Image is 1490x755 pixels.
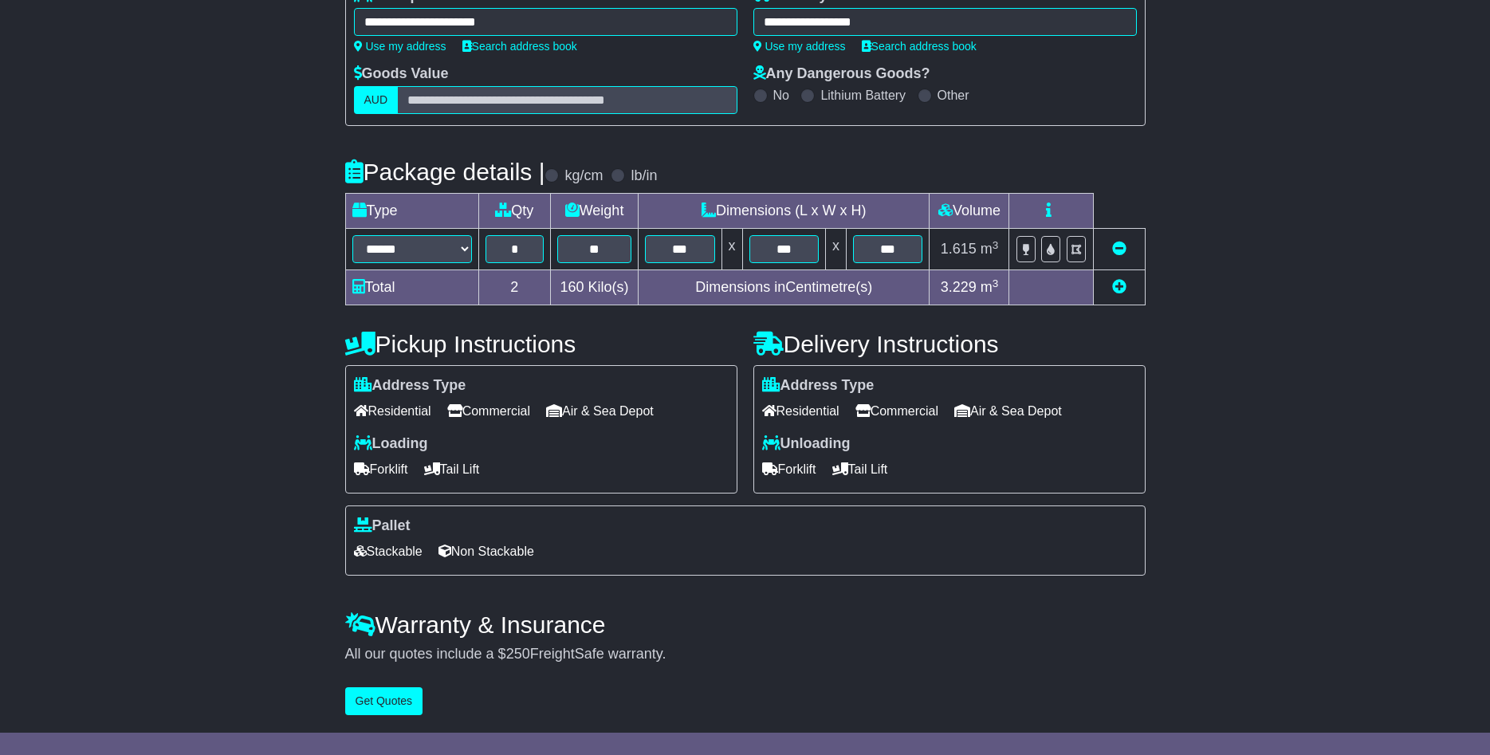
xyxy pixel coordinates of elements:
h4: Warranty & Insurance [345,611,1146,638]
h4: Delivery Instructions [753,331,1146,357]
span: Air & Sea Depot [954,399,1062,423]
td: Volume [930,194,1009,229]
label: Lithium Battery [820,88,906,103]
span: Residential [762,399,839,423]
span: Non Stackable [438,539,534,564]
td: Type [345,194,478,229]
td: Dimensions in Centimetre(s) [639,270,930,305]
span: Residential [354,399,431,423]
span: Forklift [762,457,816,482]
button: Get Quotes [345,687,423,715]
a: Use my address [354,40,446,53]
label: Any Dangerous Goods? [753,65,930,83]
span: Forklift [354,457,408,482]
span: Commercial [447,399,530,423]
a: Search address book [462,40,577,53]
label: Address Type [354,377,466,395]
span: m [981,241,999,257]
td: 2 [478,270,551,305]
span: 1.615 [941,241,977,257]
label: AUD [354,86,399,114]
span: Commercial [855,399,938,423]
a: Search address book [862,40,977,53]
td: x [825,229,846,270]
td: Qty [478,194,551,229]
sup: 3 [993,239,999,251]
h4: Package details | [345,159,545,185]
span: Tail Lift [832,457,888,482]
sup: 3 [993,277,999,289]
a: Add new item [1112,279,1126,295]
span: Tail Lift [424,457,480,482]
span: 3.229 [941,279,977,295]
td: Kilo(s) [551,270,639,305]
a: Use my address [753,40,846,53]
span: m [981,279,999,295]
td: x [721,229,742,270]
label: kg/cm [564,167,603,185]
label: Unloading [762,435,851,453]
label: lb/in [631,167,657,185]
label: No [773,88,789,103]
span: Air & Sea Depot [546,399,654,423]
td: Weight [551,194,639,229]
h4: Pickup Instructions [345,331,737,357]
label: Pallet [354,517,411,535]
label: Address Type [762,377,875,395]
label: Other [938,88,969,103]
span: Stackable [354,539,423,564]
span: 160 [560,279,584,295]
td: Dimensions (L x W x H) [639,194,930,229]
span: 250 [506,646,530,662]
label: Loading [354,435,428,453]
td: Total [345,270,478,305]
label: Goods Value [354,65,449,83]
div: All our quotes include a $ FreightSafe warranty. [345,646,1146,663]
a: Remove this item [1112,241,1126,257]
